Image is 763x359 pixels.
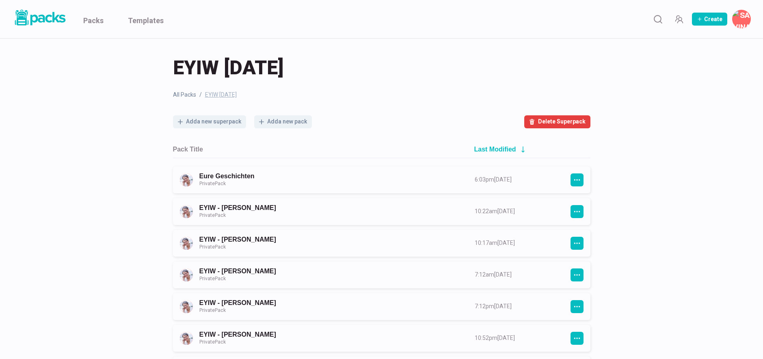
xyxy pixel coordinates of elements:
span: EYIW [DATE] [173,55,283,81]
button: Manage Team Invites [671,11,687,27]
button: Adda new pack [254,115,312,128]
a: All Packs [173,91,196,99]
button: Search [650,11,666,27]
button: Adda new superpack [173,115,246,128]
span: / [199,91,202,99]
img: Packs logo [12,8,67,27]
h2: Last Modified [474,145,516,153]
h2: Pack Title [173,145,203,153]
button: Create Pack [692,13,727,26]
a: Packs logo [12,8,67,30]
nav: breadcrumb [173,91,590,99]
span: EYIW [DATE] [205,91,237,99]
button: Savina Tilmann [732,10,751,28]
button: Delete Superpack [524,115,590,128]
